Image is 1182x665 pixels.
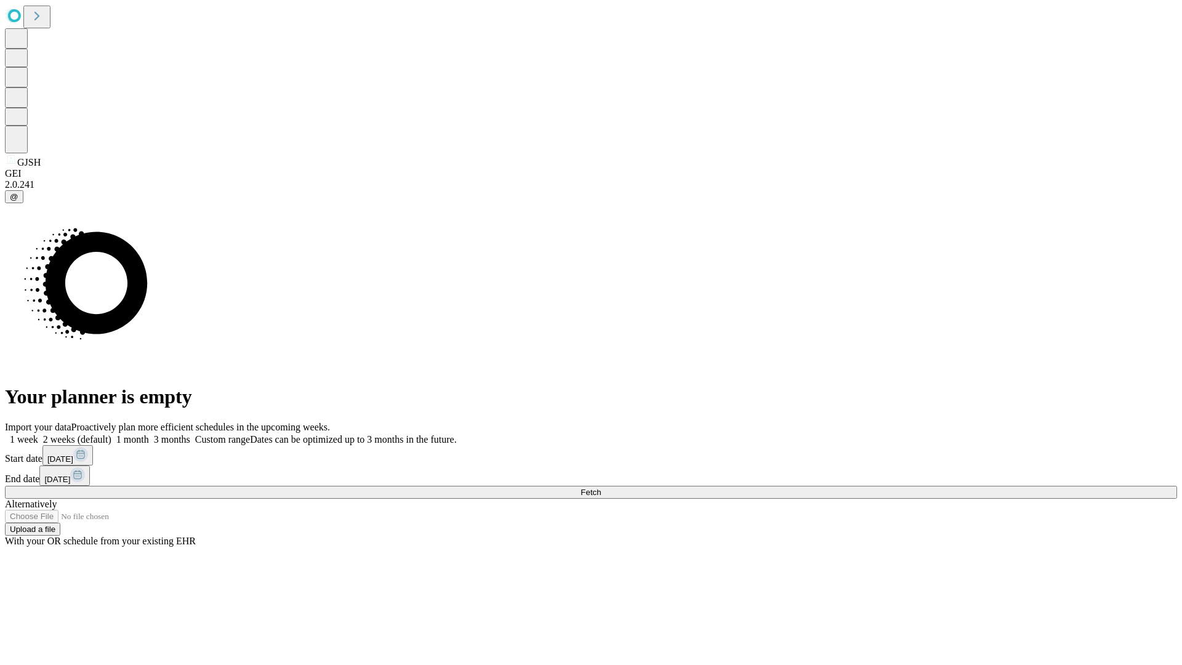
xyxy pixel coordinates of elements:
span: @ [10,192,18,201]
span: With your OR schedule from your existing EHR [5,536,196,546]
span: Dates can be optimized up to 3 months in the future. [250,434,456,445]
button: [DATE] [42,445,93,465]
span: Proactively plan more efficient schedules in the upcoming weeks. [71,422,330,432]
span: GJSH [17,157,41,167]
span: 2 weeks (default) [43,434,111,445]
span: 3 months [154,434,190,445]
span: [DATE] [44,475,70,484]
span: Alternatively [5,499,57,509]
span: 1 week [10,434,38,445]
button: Upload a file [5,523,60,536]
span: [DATE] [47,454,73,464]
span: 1 month [116,434,149,445]
div: 2.0.241 [5,179,1177,190]
div: GEI [5,168,1177,179]
h1: Your planner is empty [5,385,1177,408]
span: Fetch [581,488,601,497]
span: Import your data [5,422,71,432]
button: [DATE] [39,465,90,486]
button: Fetch [5,486,1177,499]
button: @ [5,190,23,203]
span: Custom range [195,434,250,445]
div: Start date [5,445,1177,465]
div: End date [5,465,1177,486]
